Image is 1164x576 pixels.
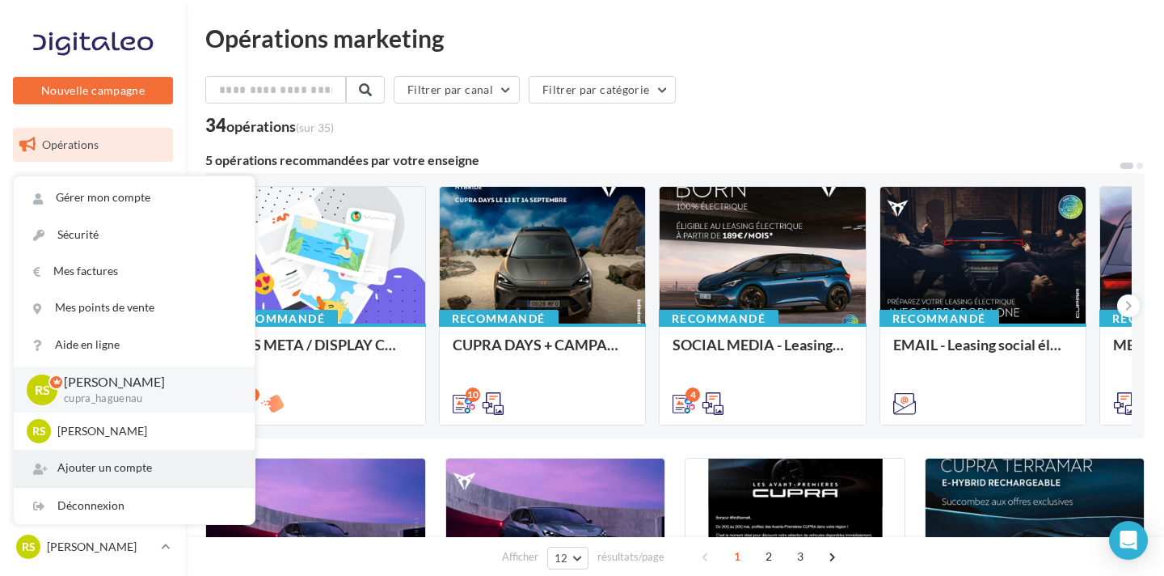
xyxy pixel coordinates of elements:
p: [PERSON_NAME] [47,539,154,555]
a: Opérations [10,128,176,162]
div: 5 opérations recommandées par votre enseigne [205,154,1119,167]
span: 2 [756,544,782,570]
button: 12 [547,547,588,570]
a: Mes points de vente [14,290,255,326]
button: Filtrer par canal [394,76,520,104]
button: Nouvelle campagne [13,77,173,104]
a: Campagnes DataOnDemand [10,464,176,512]
a: Médiathèque [10,330,176,364]
span: 1 [724,544,750,570]
p: [PERSON_NAME] [64,373,229,392]
a: Campagnes [10,250,176,284]
div: ADS META / DISPLAY CUPRA DAYS Septembre 2025 [232,337,412,369]
span: RS [35,380,50,399]
a: Mes factures [14,253,255,290]
span: 12 [555,552,568,565]
a: Contacts [10,290,176,324]
div: Recommandé [439,310,559,328]
p: [PERSON_NAME] [57,423,235,439]
span: résultats/page [597,549,664,565]
span: (sur 35) [296,121,334,134]
a: Sécurité [14,217,255,253]
div: 34 [205,116,334,134]
div: Recommandé [218,310,338,328]
span: RS [32,423,46,439]
a: RS [PERSON_NAME] [13,532,173,562]
div: Opérations marketing [205,26,1145,50]
a: Visibilité en ligne [10,210,176,244]
div: Déconnexion [14,488,255,524]
span: Afficher [502,549,538,565]
span: RS [22,539,36,555]
div: 10 [466,388,480,402]
a: Gérer mon compte [14,180,255,216]
button: Filtrer par catégorie [529,76,676,104]
span: Opérations [42,138,99,151]
a: Aide en ligne [14,327,255,363]
div: 4 [685,388,700,402]
div: Recommandé [879,310,999,328]
div: Open Intercom Messenger [1109,521,1148,560]
div: EMAIL - Leasing social électrique - CUPRA Born One [893,337,1073,369]
div: opérations [226,119,334,133]
div: Ajouter un compte [14,450,255,486]
div: SOCIAL MEDIA - Leasing social électrique - CUPRA Born [673,337,853,369]
span: 3 [787,544,813,570]
a: PLV et print personnalisable [10,411,176,459]
div: Recommandé [659,310,778,328]
a: Boîte de réception [10,168,176,203]
a: Calendrier [10,371,176,404]
p: cupra_haguenau [64,392,229,406]
div: CUPRA DAYS + CAMPAGNE SEPT - SOCIAL MEDIA [453,337,633,369]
